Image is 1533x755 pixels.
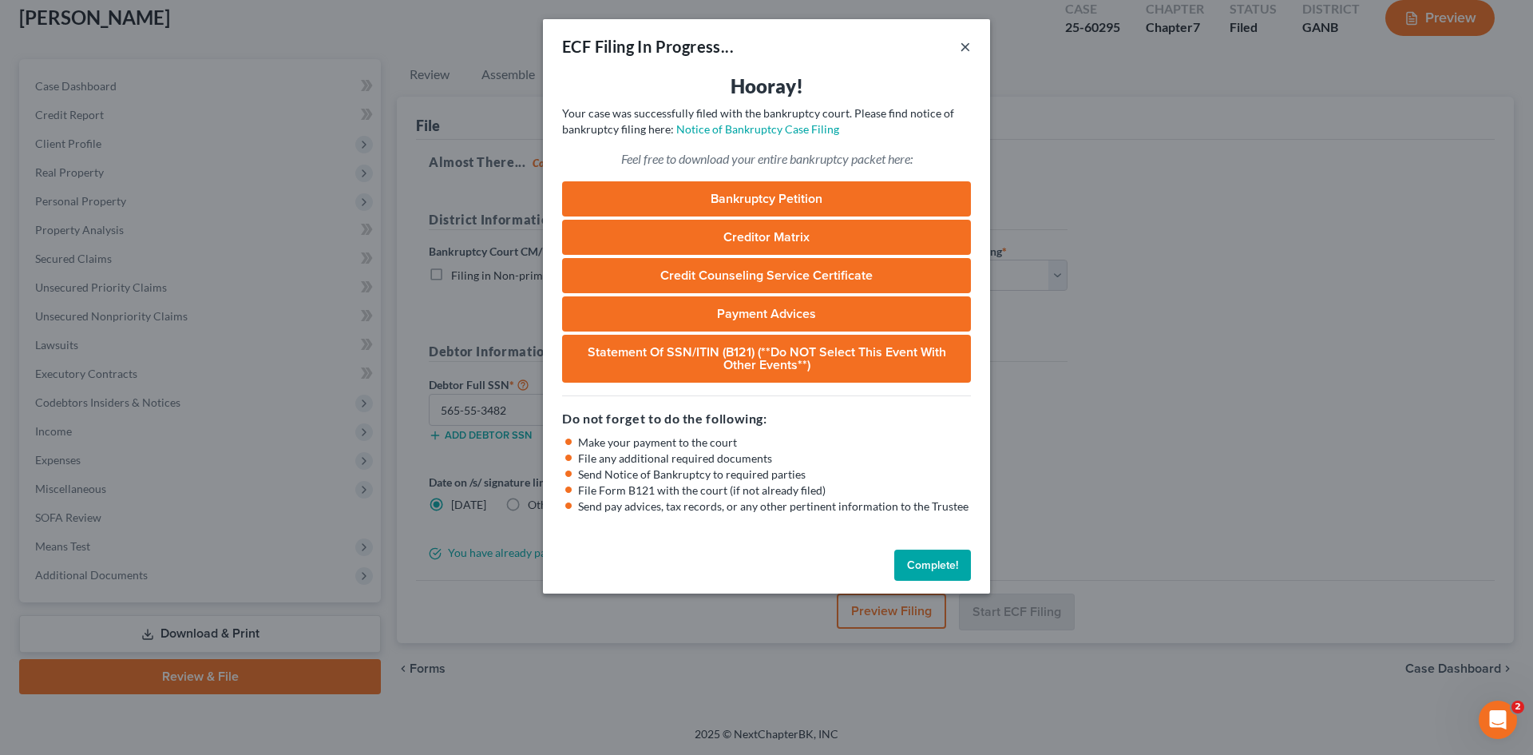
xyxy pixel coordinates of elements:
[562,296,971,332] a: Payment Advices
[562,150,971,169] p: Feel free to download your entire bankruptcy packet here:
[562,409,971,428] h5: Do not forget to do the following:
[562,258,971,293] a: Credit Counseling Service Certificate
[578,467,971,483] li: Send Notice of Bankruptcy to required parties
[578,451,971,467] li: File any additional required documents
[578,483,971,499] li: File Form B121 with the court (if not already filed)
[562,106,954,136] span: Your case was successfully filed with the bankruptcy court. Please find notice of bankruptcy fili...
[578,499,971,515] li: Send pay advices, tax records, or any other pertinent information to the Trustee
[1511,701,1524,713] span: 2
[562,335,971,383] a: Statement of SSN/ITIN (B121) (**Do NOT select this event with other events**)
[1479,701,1517,739] iframe: Intercom live chat
[562,74,971,99] h3: Hooray!
[578,435,971,451] li: Make your payment to the court
[894,550,971,582] button: Complete!
[562,220,971,255] a: Creditor Matrix
[562,35,734,58] div: ECF Filing In Progress...
[960,37,971,56] button: ×
[676,122,839,136] a: Notice of Bankruptcy Case Filing
[562,181,971,217] a: Bankruptcy Petition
